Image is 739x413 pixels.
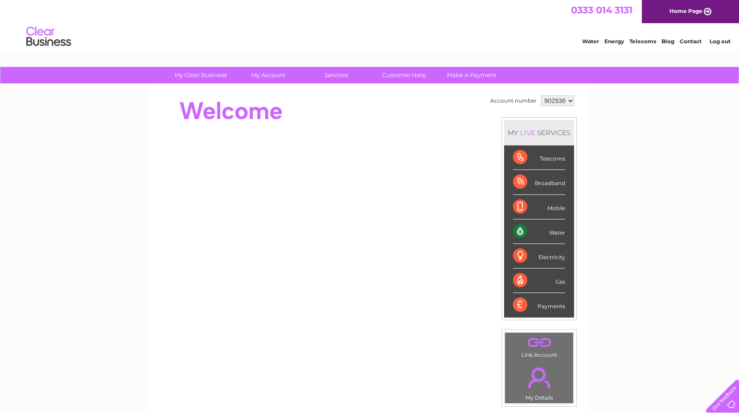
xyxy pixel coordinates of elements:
[629,38,656,45] a: Telecoms
[661,38,674,45] a: Blog
[232,67,305,83] a: My Account
[505,360,574,404] td: My Details
[604,38,624,45] a: Energy
[505,332,574,360] td: Link Account
[507,335,571,351] a: .
[507,362,571,393] a: .
[518,128,537,137] div: LIVE
[571,4,632,16] a: 0333 014 3131
[582,38,599,45] a: Water
[513,170,565,194] div: Broadband
[513,244,565,268] div: Electricity
[513,293,565,317] div: Payments
[513,219,565,244] div: Water
[710,38,731,45] a: Log out
[300,67,373,83] a: Services
[435,67,509,83] a: Make A Payment
[367,67,441,83] a: Customer Help
[513,145,565,170] div: Telecoms
[26,23,71,50] img: logo.png
[680,38,702,45] a: Contact
[488,93,539,108] td: Account number
[164,67,238,83] a: My Clear Business
[513,195,565,219] div: Mobile
[513,268,565,293] div: Gas
[504,120,574,145] div: MY SERVICES
[160,5,581,43] div: Clear Business is a trading name of Verastar Limited (registered in [GEOGRAPHIC_DATA] No. 3667643...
